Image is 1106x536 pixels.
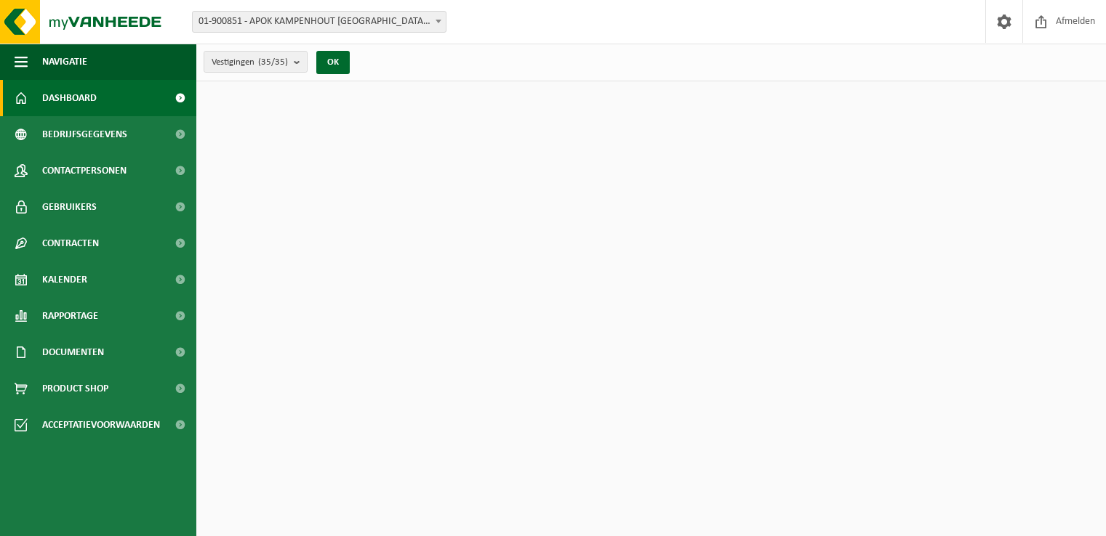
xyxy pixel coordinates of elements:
span: Rapportage [42,298,98,334]
button: Vestigingen(35/35) [204,51,308,73]
span: Navigatie [42,44,87,80]
span: Documenten [42,334,104,370]
span: 01-900851 - APOK KAMPENHOUT NV - KAMPENHOUT [192,11,446,33]
span: Contactpersonen [42,153,127,189]
span: Acceptatievoorwaarden [42,407,160,443]
span: Gebruikers [42,189,97,225]
span: Bedrijfsgegevens [42,116,127,153]
span: Vestigingen [212,52,288,73]
span: Product Shop [42,370,108,407]
span: Contracten [42,225,99,261]
button: OK [316,51,350,74]
span: 01-900851 - APOK KAMPENHOUT NV - KAMPENHOUT [193,12,446,32]
span: Dashboard [42,80,97,116]
count: (35/35) [258,57,288,67]
span: Kalender [42,261,87,298]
